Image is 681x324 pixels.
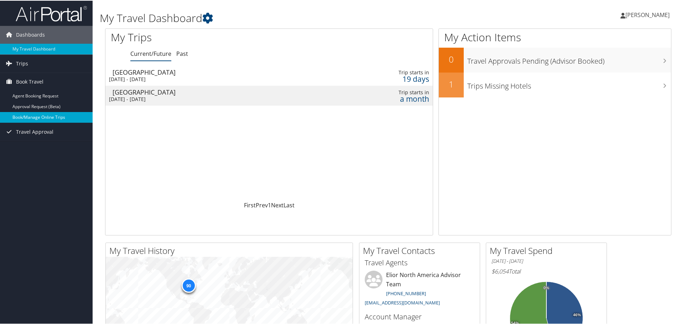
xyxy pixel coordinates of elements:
[439,47,671,72] a: 0Travel Approvals Pending (Advisor Booked)
[365,299,440,305] a: [EMAIL_ADDRESS][DOMAIN_NAME]
[625,10,670,18] span: [PERSON_NAME]
[439,78,464,90] h2: 1
[16,122,53,140] span: Travel Approval
[100,10,484,25] h1: My Travel Dashboard
[268,201,271,208] a: 1
[271,201,284,208] a: Next
[361,270,478,308] li: Elior North America Advisor Team
[16,72,43,90] span: Book Travel
[109,75,312,82] div: [DATE] - [DATE]
[365,257,474,267] h3: Travel Agents
[490,244,607,256] h2: My Travel Spend
[16,5,87,21] img: airportal-logo.png
[256,201,268,208] a: Prev
[386,290,426,296] a: [PHONE_NUMBER]
[130,49,171,57] a: Current/Future
[113,68,316,75] div: [GEOGRAPHIC_DATA]
[492,267,601,275] h6: Total
[439,72,671,97] a: 1Trips Missing Hotels
[357,69,429,75] div: Trip starts in
[113,88,316,95] div: [GEOGRAPHIC_DATA]
[573,312,581,317] tspan: 46%
[109,244,353,256] h2: My Travel History
[467,77,671,90] h3: Trips Missing Hotels
[492,267,509,275] span: $6,054
[111,29,291,44] h1: My Trips
[181,278,196,292] div: 90
[439,29,671,44] h1: My Action Items
[109,95,312,102] div: [DATE] - [DATE]
[357,75,429,81] div: 19 days
[467,52,671,65] h3: Travel Approvals Pending (Advisor Booked)
[16,54,28,72] span: Trips
[363,244,480,256] h2: My Travel Contacts
[244,201,256,208] a: First
[544,285,549,290] tspan: 0%
[439,53,464,65] h2: 0
[176,49,188,57] a: Past
[357,95,429,101] div: a month
[16,25,45,43] span: Dashboards
[620,4,677,25] a: [PERSON_NAME]
[284,201,295,208] a: Last
[365,311,474,321] h3: Account Manager
[492,257,601,264] h6: [DATE] - [DATE]
[357,89,429,95] div: Trip starts in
